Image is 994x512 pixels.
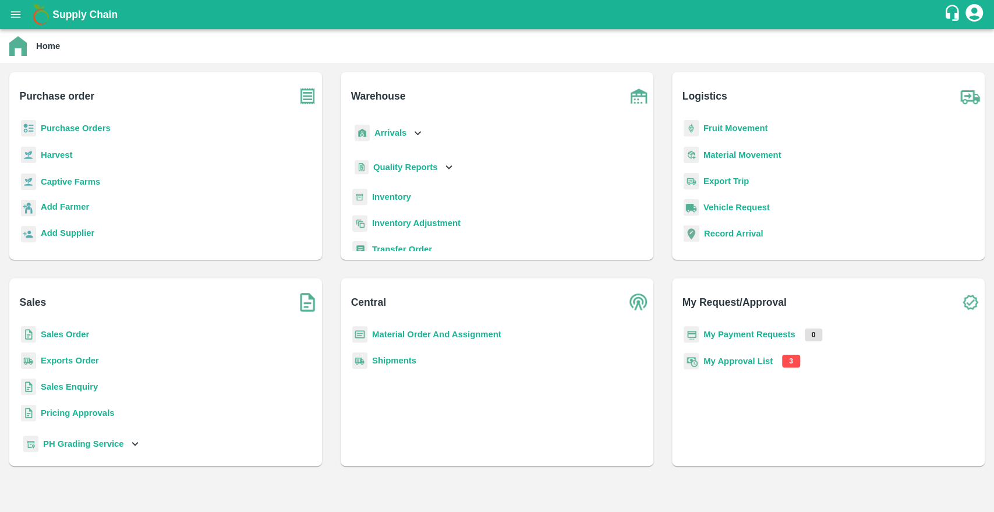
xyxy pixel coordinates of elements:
[21,352,36,369] img: shipments
[372,218,461,228] a: Inventory Adjustment
[41,382,98,391] a: Sales Enquiry
[21,405,36,422] img: sales
[684,199,699,216] img: vehicle
[624,288,653,317] img: central
[293,82,322,111] img: purchase
[9,36,27,56] img: home
[684,352,699,370] img: approval
[21,146,36,164] img: harvest
[373,163,438,172] b: Quality Reports
[355,160,369,175] img: qualityReport
[351,88,406,104] b: Warehouse
[21,173,36,190] img: harvest
[41,330,89,339] a: Sales Order
[52,6,943,23] a: Supply Chain
[352,241,367,258] img: whTransfer
[21,226,36,243] img: supplier
[964,2,985,27] div: account of current user
[41,150,72,160] a: Harvest
[703,203,770,212] a: Vehicle Request
[41,227,94,242] a: Add Supplier
[351,294,386,310] b: Central
[956,288,985,317] img: check
[682,294,787,310] b: My Request/Approval
[703,356,773,366] a: My Approval List
[21,431,142,457] div: PH Grading Service
[374,128,406,137] b: Arrivals
[372,192,411,202] a: Inventory
[703,150,781,160] a: Material Movement
[684,120,699,137] img: fruit
[355,125,370,142] img: whArrival
[20,88,94,104] b: Purchase order
[352,352,367,369] img: shipments
[29,3,52,26] img: logo
[21,379,36,396] img: sales
[956,82,985,111] img: truck
[41,123,111,133] a: Purchase Orders
[352,189,367,206] img: whInventory
[52,9,118,20] b: Supply Chain
[372,245,432,254] a: Transfer Order
[293,288,322,317] img: soSales
[41,228,94,238] b: Add Supplier
[943,4,964,25] div: customer-support
[703,123,768,133] a: Fruit Movement
[352,215,367,232] img: inventory
[352,326,367,343] img: centralMaterial
[782,355,800,368] p: 3
[36,41,60,51] b: Home
[682,88,727,104] b: Logistics
[20,294,47,310] b: Sales
[684,173,699,190] img: delivery
[21,326,36,343] img: sales
[372,330,501,339] a: Material Order And Assignment
[703,176,749,186] a: Export Trip
[352,120,425,146] div: Arrivals
[2,1,29,28] button: open drawer
[23,436,38,453] img: whTracker
[684,146,699,164] img: material
[704,229,763,238] a: Record Arrival
[41,356,99,365] a: Exports Order
[21,200,36,217] img: farmer
[703,330,795,339] a: My Payment Requests
[41,202,89,211] b: Add Farmer
[21,120,36,137] img: reciept
[805,329,823,341] p: 0
[624,82,653,111] img: warehouse
[372,356,416,365] a: Shipments
[41,177,100,186] a: Captive Farms
[684,326,699,343] img: payment
[352,156,455,179] div: Quality Reports
[43,439,124,449] b: PH Grading Service
[684,225,699,242] img: recordArrival
[41,200,89,216] a: Add Farmer
[41,408,114,418] a: Pricing Approvals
